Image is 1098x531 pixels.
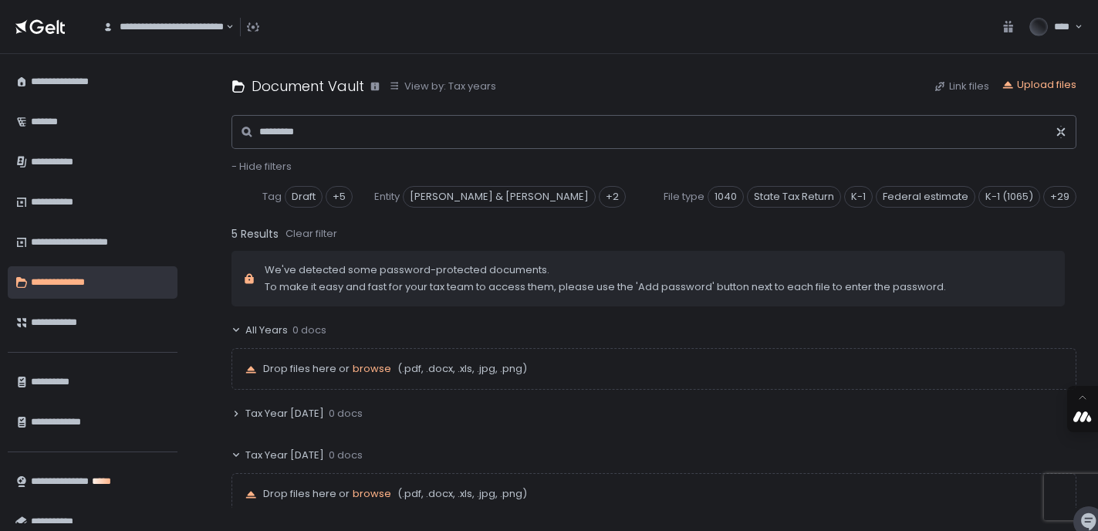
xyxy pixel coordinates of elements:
[1002,78,1076,92] button: Upload files
[978,186,1040,208] span: K-1 (1065)
[265,280,946,294] span: To make it easy and fast for your tax team to access them, please use the 'Add password' button n...
[664,190,704,204] span: File type
[374,190,400,204] span: Entity
[292,323,326,337] span: 0 docs
[329,448,363,462] span: 0 docs
[708,186,744,208] span: 1040
[353,361,391,376] span: browse
[353,487,391,501] button: browse
[285,226,338,242] button: Clear filter
[262,190,282,204] span: Tag
[263,362,1063,376] p: Drop files here or
[353,362,391,376] button: browse
[394,362,527,376] span: (.pdf, .docx, .xls, .jpg, .png)
[876,186,975,208] span: Federal estimate
[231,226,279,242] span: 5 Results
[265,263,946,277] span: We've detected some password-protected documents.
[263,487,1063,501] p: Drop files here or
[403,186,596,208] span: [PERSON_NAME] & [PERSON_NAME]
[394,487,527,501] span: (.pdf, .docx, .xls, .jpg, .png)
[329,407,363,421] span: 0 docs
[285,227,337,241] div: Clear filter
[599,186,626,208] div: +2
[285,186,323,208] span: Draft
[353,486,391,501] span: browse
[844,186,873,208] span: K-1
[389,79,496,93] button: View by: Tax years
[934,79,989,93] button: Link files
[245,323,288,337] span: All Years
[326,186,353,208] div: +5
[252,76,364,96] h1: Document Vault
[245,407,324,421] span: Tax Year [DATE]
[245,448,324,462] span: Tax Year [DATE]
[1043,186,1076,208] div: +29
[231,160,292,174] button: - Hide filters
[231,159,292,174] span: - Hide filters
[747,186,841,208] span: State Tax Return
[93,11,234,43] div: Search for option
